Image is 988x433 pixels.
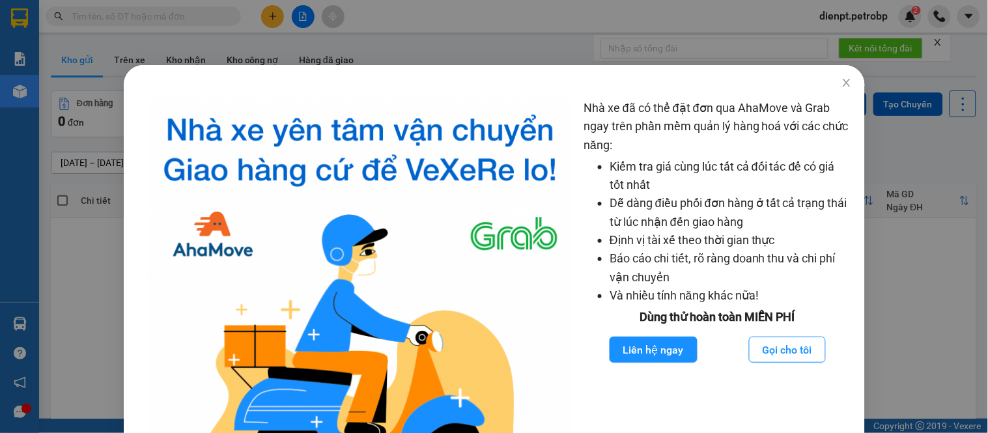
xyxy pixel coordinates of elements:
div: Dùng thử hoàn toàn MIỄN PHÍ [584,308,852,326]
li: Báo cáo chi tiết, rõ ràng doanh thu và chi phí vận chuyển [610,249,852,286]
li: Định vị tài xế theo thời gian thực [610,231,852,249]
li: Dễ dàng điều phối đơn hàng ở tất cả trạng thái từ lúc nhận đến giao hàng [610,194,852,231]
span: Gọi cho tôi [763,342,812,358]
li: Và nhiều tính năng khác nữa! [610,286,852,305]
button: Gọi cho tôi [749,337,826,363]
span: close [841,77,851,88]
button: Liên hệ ngay [609,337,697,363]
li: Kiểm tra giá cùng lúc tất cả đối tác để có giá tốt nhất [610,158,852,195]
button: Close [828,65,864,102]
span: Liên hệ ngay [623,342,683,358]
